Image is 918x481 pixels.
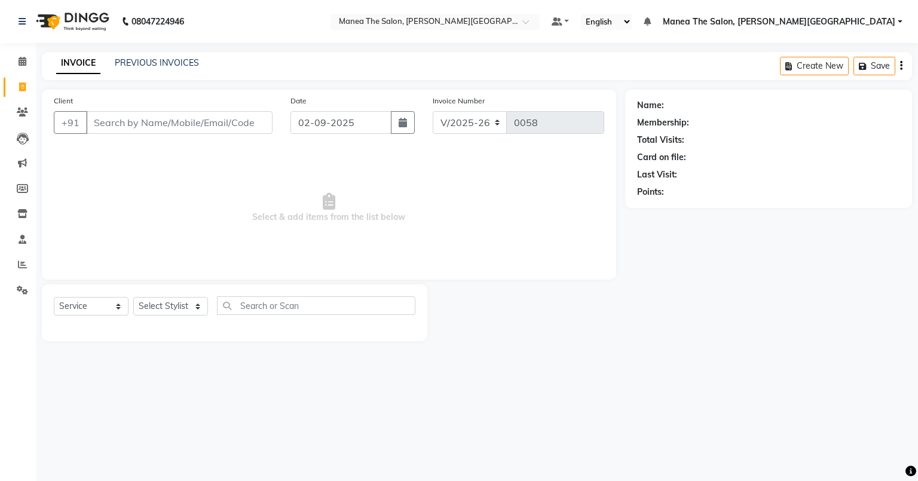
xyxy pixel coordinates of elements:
b: 08047224946 [131,5,184,38]
span: Manea The Salon, [PERSON_NAME][GEOGRAPHIC_DATA] [663,16,895,28]
input: Search by Name/Mobile/Email/Code [86,111,273,134]
a: INVOICE [56,53,100,74]
div: Membership: [637,117,689,129]
a: PREVIOUS INVOICES [115,57,199,68]
div: Name: [637,99,664,112]
button: Save [853,57,895,75]
img: logo [30,5,112,38]
span: Select & add items from the list below [54,148,604,268]
div: Points: [637,186,664,198]
div: Total Visits: [637,134,684,146]
input: Search or Scan [217,296,415,315]
label: Date [290,96,307,106]
button: Create New [780,57,849,75]
label: Client [54,96,73,106]
div: Card on file: [637,151,686,164]
button: +91 [54,111,87,134]
div: Last Visit: [637,168,677,181]
label: Invoice Number [433,96,485,106]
